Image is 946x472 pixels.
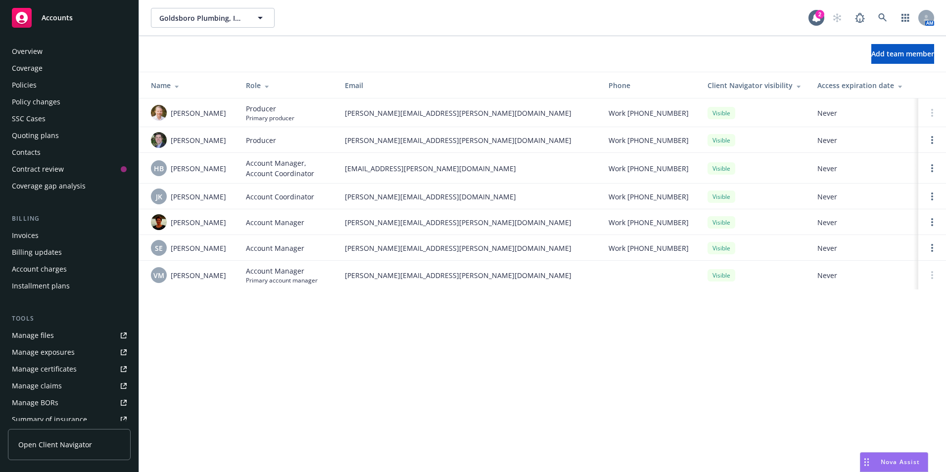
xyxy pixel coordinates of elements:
span: [PERSON_NAME] [171,108,226,118]
span: SE [155,243,163,253]
a: Search [873,8,893,28]
span: Work [PHONE_NUMBER] [609,135,689,145]
span: JK [156,191,162,202]
span: Never [817,270,910,281]
span: Add team member [871,49,934,58]
a: Manage claims [8,378,131,394]
div: Quoting plans [12,128,59,143]
div: Manage exposures [12,344,75,360]
span: Work [PHONE_NUMBER] [609,163,689,174]
div: Phone [609,80,692,91]
div: Access expiration date [817,80,910,91]
span: Work [PHONE_NUMBER] [609,191,689,202]
div: Policies [12,77,37,93]
span: Account Manager, Account Coordinator [246,158,329,179]
div: Manage BORs [12,395,58,411]
span: [PERSON_NAME][EMAIL_ADDRESS][PERSON_NAME][DOMAIN_NAME] [345,270,593,281]
span: [PERSON_NAME][EMAIL_ADDRESS][PERSON_NAME][DOMAIN_NAME] [345,243,593,253]
div: Name [151,80,230,91]
span: [PERSON_NAME][EMAIL_ADDRESS][DOMAIN_NAME] [345,191,593,202]
div: Invoices [12,228,39,243]
a: Open options [926,134,938,146]
div: Visible [708,242,735,254]
a: Coverage [8,60,131,76]
a: SSC Cases [8,111,131,127]
span: Account Manager [246,243,304,253]
span: Producer [246,103,294,114]
span: Open Client Navigator [18,439,92,450]
div: Email [345,80,593,91]
a: Quoting plans [8,128,131,143]
div: Visible [708,190,735,203]
div: 2 [815,10,824,19]
a: Summary of insurance [8,412,131,427]
span: Never [817,163,910,174]
img: photo [151,132,167,148]
button: Add team member [871,44,934,64]
div: Visible [708,107,735,119]
span: Goldsboro Plumbing, Inc. [159,13,245,23]
span: [PERSON_NAME] [171,243,226,253]
a: Installment plans [8,278,131,294]
span: Work [PHONE_NUMBER] [609,243,689,253]
span: [EMAIL_ADDRESS][PERSON_NAME][DOMAIN_NAME] [345,163,593,174]
div: Manage claims [12,378,62,394]
button: Goldsboro Plumbing, Inc. [151,8,275,28]
a: Billing updates [8,244,131,260]
span: Never [817,108,910,118]
a: Coverage gap analysis [8,178,131,194]
span: Accounts [42,14,73,22]
div: Coverage [12,60,43,76]
span: Never [817,135,910,145]
div: Client Navigator visibility [708,80,802,91]
div: SSC Cases [12,111,46,127]
a: Account charges [8,261,131,277]
span: Nova Assist [881,458,920,466]
span: Account Manager [246,266,318,276]
div: Billing [8,214,131,224]
div: Drag to move [860,453,873,472]
div: Visible [708,216,735,229]
span: Never [817,191,910,202]
a: Open options [926,190,938,202]
a: Switch app [896,8,915,28]
div: Billing updates [12,244,62,260]
span: Never [817,217,910,228]
a: Manage certificates [8,361,131,377]
img: photo [151,105,167,121]
span: [PERSON_NAME] [171,163,226,174]
div: Visible [708,134,735,146]
span: [PERSON_NAME] [171,270,226,281]
span: [PERSON_NAME][EMAIL_ADDRESS][PERSON_NAME][DOMAIN_NAME] [345,108,593,118]
div: Contract review [12,161,64,177]
div: Coverage gap analysis [12,178,86,194]
a: Contract review [8,161,131,177]
div: Contacts [12,144,41,160]
a: Contacts [8,144,131,160]
a: Report a Bug [850,8,870,28]
div: Role [246,80,329,91]
span: Primary producer [246,114,294,122]
a: Invoices [8,228,131,243]
a: Manage BORs [8,395,131,411]
div: Policy changes [12,94,60,110]
a: Open options [926,242,938,254]
a: Manage files [8,328,131,343]
span: Primary account manager [246,276,318,284]
span: [PERSON_NAME][EMAIL_ADDRESS][PERSON_NAME][DOMAIN_NAME] [345,217,593,228]
div: Manage files [12,328,54,343]
div: Overview [12,44,43,59]
button: Nova Assist [860,452,928,472]
div: Account charges [12,261,67,277]
span: VM [153,270,164,281]
span: Producer [246,135,276,145]
span: [PERSON_NAME] [171,191,226,202]
span: HB [154,163,164,174]
div: Summary of insurance [12,412,87,427]
div: Manage certificates [12,361,77,377]
a: Accounts [8,4,131,32]
a: Open options [926,216,938,228]
a: Policies [8,77,131,93]
a: Manage exposures [8,344,131,360]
